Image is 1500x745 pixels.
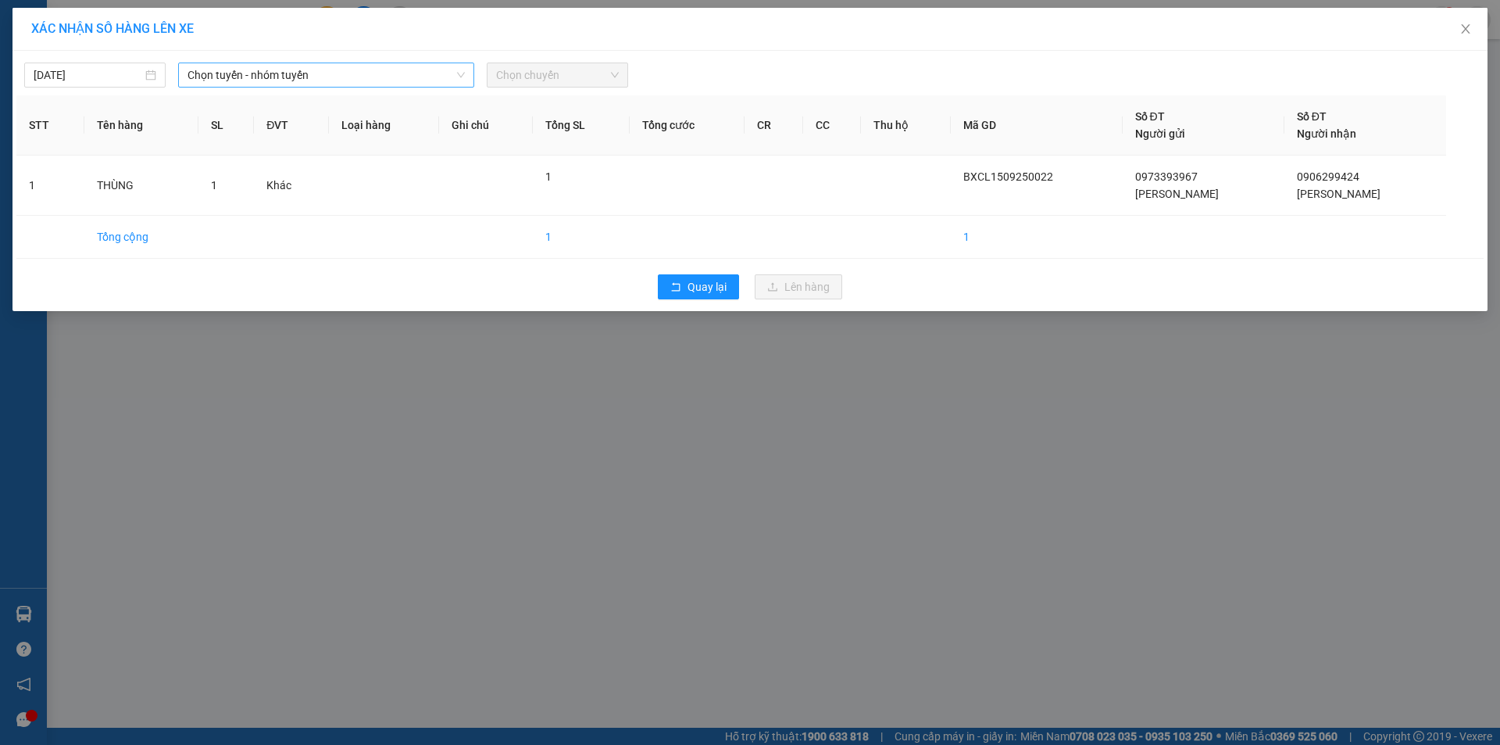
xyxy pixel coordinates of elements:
span: Chọn tuyến - nhóm tuyến [187,63,465,87]
div: [GEOGRAPHIC_DATA] [149,13,308,48]
span: BXCL1509250022 [963,170,1053,183]
th: Tổng cước [630,95,745,156]
span: 1 [211,179,217,192]
span: XÁC NHẬN SỐ HÀNG LÊN XE [31,21,194,36]
span: Người gửi [1135,127,1185,140]
button: Close [1444,8,1487,52]
th: Mã GD [951,95,1122,156]
span: Nhận: [149,13,187,30]
th: STT [16,95,84,156]
span: 1 [545,170,552,183]
span: Gửi: [13,15,37,31]
span: Người nhận [1297,127,1356,140]
td: Khác [254,156,328,216]
span: 0973393967 [1135,170,1198,183]
span: down [456,70,466,80]
td: 1 [16,156,84,216]
span: 0906299424 [1297,170,1359,183]
span: Số ĐT [1297,110,1327,123]
th: ĐVT [254,95,328,156]
td: THÙNG [84,156,198,216]
td: 1 [951,216,1122,259]
button: rollbackQuay lại [658,274,739,299]
div: CHỊ [PERSON_NAME] [149,48,308,67]
td: 1 [533,216,630,259]
div: BX [PERSON_NAME] [13,13,138,51]
span: [PERSON_NAME] [1297,188,1380,200]
input: 15/09/2025 [34,66,142,84]
span: [PERSON_NAME] [1135,188,1219,200]
button: uploadLên hàng [755,274,842,299]
th: Tổng SL [533,95,630,156]
th: Tên hàng [84,95,198,156]
span: Quay lại [687,278,727,295]
span: Chọn chuyến [496,63,619,87]
th: CC [803,95,862,156]
th: CR [745,95,803,156]
th: Ghi chú [439,95,532,156]
th: Loại hàng [329,95,440,156]
span: close [1459,23,1472,35]
td: Tổng cộng [84,216,198,259]
th: SL [198,95,255,156]
span: rollback [670,281,681,294]
div: CHỊ [PERSON_NAME] [13,51,138,88]
span: VƯỜN CAM MỸ HỘI [13,110,109,192]
div: 0933897911 [13,88,138,110]
div: 0933897911 [149,67,308,89]
span: Số ĐT [1135,110,1165,123]
th: Thu hộ [861,95,951,156]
